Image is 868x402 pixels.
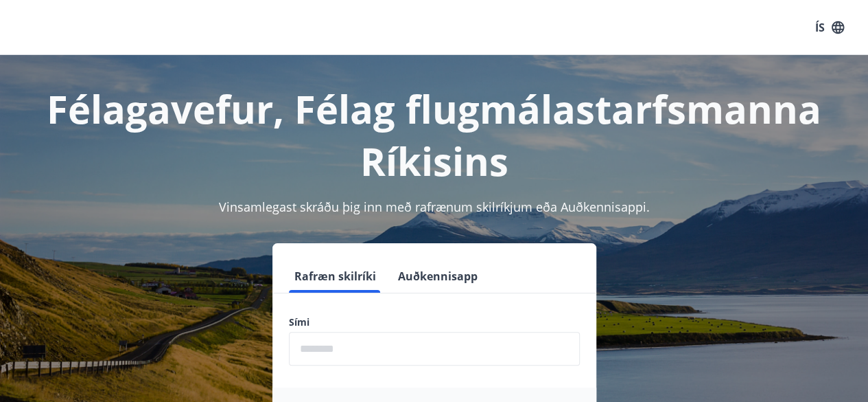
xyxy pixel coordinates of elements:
[16,82,852,187] h1: Félagavefur, Félag flugmálastarfsmanna Ríkisins
[808,15,852,40] button: ÍS
[289,260,382,293] button: Rafræn skilríki
[219,199,650,215] span: Vinsamlegast skráðu þig inn með rafrænum skilríkjum eða Auðkennisappi.
[392,260,483,293] button: Auðkennisapp
[289,315,580,329] label: Sími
